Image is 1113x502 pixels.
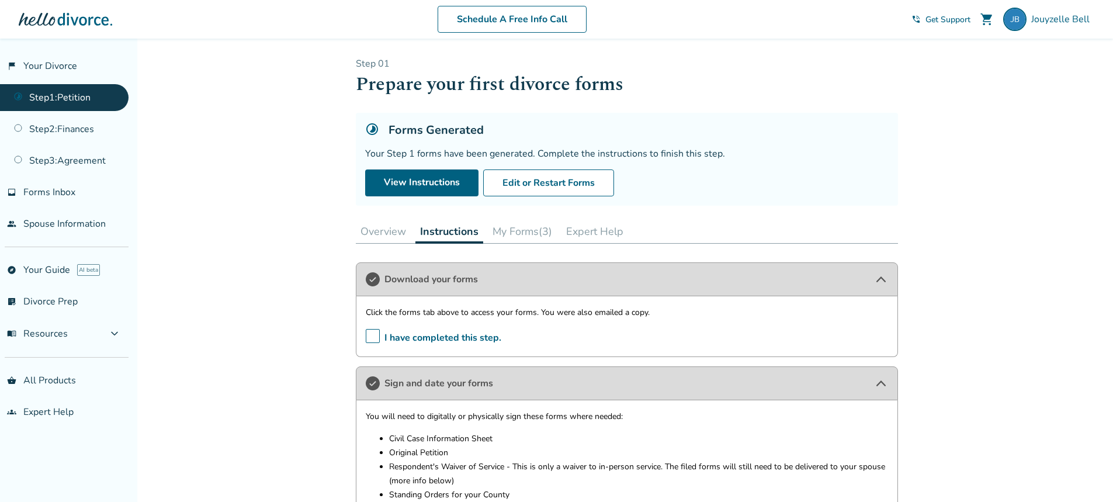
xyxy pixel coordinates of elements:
img: mrsjouyzellebell@gmail.com [1003,8,1027,31]
span: Forms Inbox [23,186,75,199]
p: You will need to digitally or physically sign these forms where needed: [366,410,888,424]
h1: Prepare your first divorce forms [356,70,898,99]
p: Standing Orders for your County [389,488,888,502]
span: people [7,219,16,229]
span: I have completed this step. [366,329,501,347]
span: Resources [7,327,68,340]
button: Edit or Restart Forms [483,169,614,196]
p: Click the forms tab above to access your forms. You were also emailed a copy. [366,306,888,320]
span: shopping_cart [980,12,994,26]
p: Civil Case Information Sheet [389,432,888,446]
a: phone_in_talkGet Support [911,14,970,25]
p: Respondent's Waiver of Service - This is only a waiver to in-person service. The filed forms will... [389,460,888,488]
span: Get Support [925,14,970,25]
button: Overview [356,220,411,243]
p: Original Petition [389,446,888,460]
span: phone_in_talk [911,15,921,24]
span: AI beta [77,264,100,276]
span: Sign and date your forms [384,377,869,390]
button: Expert Help [561,220,628,243]
a: Schedule A Free Info Call [438,6,587,33]
span: expand_more [108,327,122,341]
h5: Forms Generated [389,122,484,138]
span: shopping_basket [7,376,16,385]
span: list_alt_check [7,297,16,306]
span: inbox [7,188,16,197]
a: View Instructions [365,169,479,196]
div: Your Step 1 forms have been generated. Complete the instructions to finish this step. [365,147,889,160]
span: groups [7,407,16,417]
span: Download your forms [384,273,869,286]
iframe: Chat Widget [1055,446,1113,502]
button: Instructions [415,220,483,244]
span: Jouyzelle Bell [1031,13,1094,26]
p: Step 0 1 [356,57,898,70]
span: explore [7,265,16,275]
span: flag_2 [7,61,16,71]
button: My Forms(3) [488,220,557,243]
span: menu_book [7,329,16,338]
